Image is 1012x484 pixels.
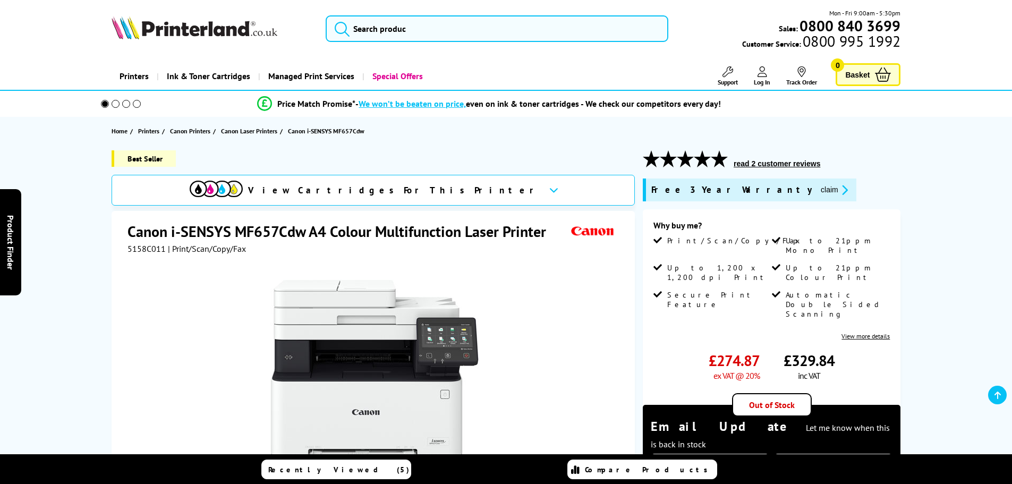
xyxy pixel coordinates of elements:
[87,95,892,113] li: modal_Promise
[112,125,130,137] a: Home
[786,66,817,86] a: Track Order
[112,63,157,90] a: Printers
[127,222,557,241] h1: Canon i-SENSYS MF657Cdw A4 Colour Multifunction Laser Printer
[248,184,540,196] span: View Cartridges For This Printer
[270,275,479,483] img: Canon i-SENSYS MF657Cdw
[651,184,812,196] span: Free 3 Year Warranty
[786,290,888,319] span: Automatic Double Sided Scanning
[288,125,364,137] span: Canon i-SENSYS MF657Cdw
[718,78,738,86] span: Support
[801,36,900,46] span: 0800 995 1992
[829,8,900,18] span: Mon - Fri 9:00am - 5:30pm
[786,236,888,255] span: Up to 21ppm Mono Print
[709,351,760,370] span: £274.87
[326,15,668,42] input: Search produc
[585,465,713,474] span: Compare Products
[651,418,892,451] div: Email Update
[261,460,411,479] a: Recently Viewed (5)
[170,125,210,137] span: Canon Printers
[127,243,166,254] span: 5158C011
[818,184,851,196] button: promo-description
[713,370,760,381] span: ex VAT @ 20%
[567,460,717,479] a: Compare Products
[651,422,890,449] span: Let me know when this is back in stock
[362,63,431,90] a: Special Offers
[798,370,820,381] span: inc VAT
[754,66,770,86] a: Log In
[112,16,277,39] img: Printerland Logo
[112,16,313,41] a: Printerland Logo
[831,58,844,72] span: 0
[138,125,159,137] span: Printers
[168,243,246,254] span: | Print/Scan/Copy/Fax
[568,222,617,241] img: Canon
[112,150,176,167] span: Best Seller
[730,159,823,168] button: read 2 customer reviews
[786,263,888,282] span: Up to 21ppm Colour Print
[157,63,258,90] a: Ink & Toner Cartridges
[167,63,250,90] span: Ink & Toner Cartridges
[359,98,466,109] span: We won’t be beaten on price,
[841,332,890,340] a: View more details
[845,67,870,82] span: Basket
[718,66,738,86] a: Support
[742,36,900,49] span: Customer Service:
[667,236,804,245] span: Print/Scan/Copy/Fax
[779,23,798,33] span: Sales:
[112,125,127,137] span: Home
[754,78,770,86] span: Log In
[277,98,355,109] span: Price Match Promise*
[800,16,900,36] b: 0800 840 3699
[288,125,367,137] a: Canon i-SENSYS MF657Cdw
[732,393,812,417] div: Out of Stock
[190,181,243,197] img: View Cartridges
[653,220,890,236] div: Why buy me?
[170,125,213,137] a: Canon Printers
[836,63,900,86] a: Basket 0
[258,63,362,90] a: Managed Print Services
[268,465,410,474] span: Recently Viewed (5)
[667,290,769,309] span: Secure Print Feature
[798,21,900,31] a: 0800 840 3699
[667,263,769,282] span: Up to 1,200 x 1,200 dpi Print
[138,125,162,137] a: Printers
[355,98,721,109] div: - even on ink & toner cartridges - We check our competitors every day!
[221,125,280,137] a: Canon Laser Printers
[5,215,16,269] span: Product Finder
[784,351,835,370] span: £329.84
[221,125,277,137] span: Canon Laser Printers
